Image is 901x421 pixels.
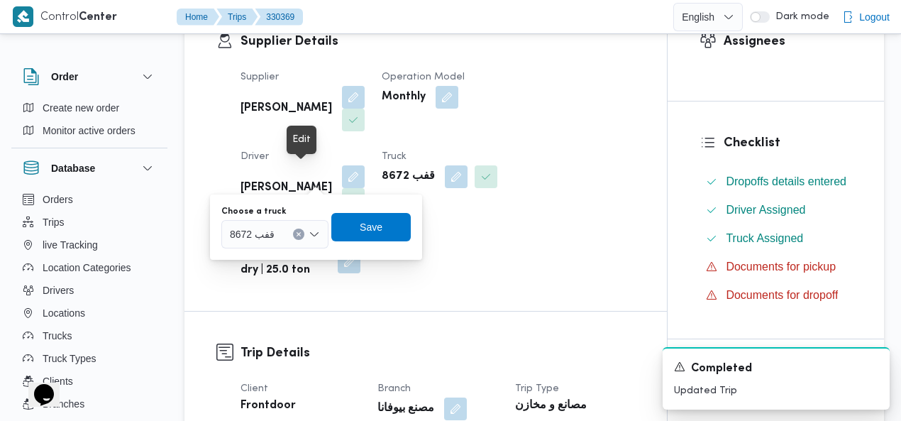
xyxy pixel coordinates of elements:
[382,89,426,106] b: Monthly
[674,360,878,378] div: Notification
[43,122,136,139] span: Monitor active orders
[17,279,162,302] button: Drivers
[230,226,275,241] span: قفب 8672
[726,175,846,187] span: Dropoffs details entered
[23,160,156,177] button: Database
[700,284,852,307] button: Documents for dropoff
[382,168,435,185] b: قفب 8672
[23,68,156,85] button: Order
[293,229,304,240] button: Clear input
[17,188,162,211] button: Orders
[43,214,65,231] span: Trips
[43,350,96,367] span: Truck Types
[726,173,846,190] span: Dropoffs details entered
[17,119,162,142] button: Monitor active orders
[726,202,805,219] span: Driver Assigned
[726,204,805,216] span: Driver Assigned
[17,211,162,234] button: Trips
[726,261,836,273] span: Documents for pickup
[43,191,73,208] span: Orders
[377,400,434,417] b: مصنع بيوفانا
[241,72,279,82] span: Supplier
[241,344,635,363] h3: Trip Details
[43,282,74,299] span: Drivers
[726,289,838,301] span: Documents for dropoff
[700,170,852,193] button: Dropoffs details entered
[43,305,85,322] span: Locations
[14,364,60,407] iframe: chat widget
[691,361,752,378] span: Completed
[43,236,98,253] span: live Tracking
[700,227,852,250] button: Truck Assigned
[51,68,78,85] h3: Order
[43,395,84,412] span: Branches
[674,383,878,398] p: Updated Trip
[700,199,852,222] button: Driver Assigned
[726,287,838,304] span: Documents for dropoff
[241,398,296,415] b: Frontdoor
[255,9,303,26] button: 330369
[43,99,119,116] span: Create new order
[700,256,852,278] button: Documents for pickup
[836,3,895,31] button: Logout
[17,256,162,279] button: Location Categories
[292,131,311,148] div: Edit
[382,152,407,161] span: Truck
[377,384,411,393] span: Branch
[17,234,162,256] button: live Tracking
[51,160,95,177] h3: Database
[726,230,803,247] span: Truck Assigned
[221,206,286,217] label: Choose a truck
[726,258,836,275] span: Documents for pickup
[79,12,117,23] b: Center
[726,232,803,244] span: Truck Assigned
[241,100,332,117] b: [PERSON_NAME]
[43,259,131,276] span: Location Categories
[859,9,890,26] span: Logout
[382,72,465,82] span: Operation Model
[724,32,852,51] h3: Assignees
[11,97,167,148] div: Order
[216,9,258,26] button: Trips
[241,32,635,51] h3: Supplier Details
[17,324,162,347] button: Trucks
[17,370,162,393] button: Clients
[17,347,162,370] button: Truck Types
[241,245,328,279] b: trella | opened | dry | 25.0 ton
[724,133,852,153] h3: Checklist
[515,398,587,415] b: مصانع و مخازن
[177,9,219,26] button: Home
[17,97,162,119] button: Create new order
[241,152,269,161] span: Driver
[241,180,332,197] b: [PERSON_NAME]
[331,213,411,241] button: Save
[360,219,382,236] span: Save
[17,393,162,415] button: Branches
[309,229,320,240] button: Open list of options
[17,302,162,324] button: Locations
[43,327,72,344] span: Trucks
[13,6,33,27] img: X8yXhbKr1z7QwAAAABJRU5ErkJggg==
[515,384,559,393] span: Trip Type
[770,11,829,23] span: Dark mode
[241,384,268,393] span: Client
